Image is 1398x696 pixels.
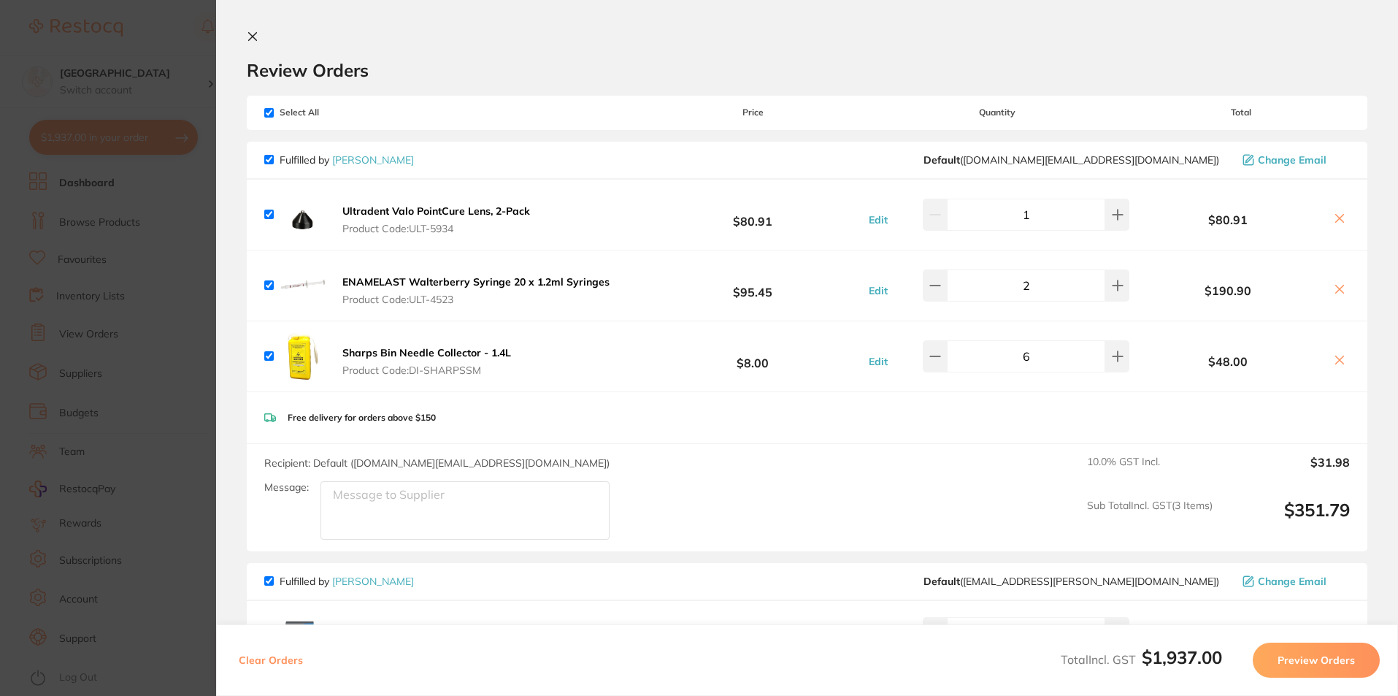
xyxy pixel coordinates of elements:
span: Price [644,107,861,118]
b: $80.91 [644,201,861,228]
button: ENAMELAST Walterberry Syringe 20 x 1.2ml Syringes Product Code:ULT-4523 [338,275,614,306]
img: ejFmczlzdg [280,333,326,380]
span: Total Incl. GST [1061,652,1222,667]
span: Change Email [1258,575,1326,587]
b: $95.45 [644,272,861,299]
button: Change Email [1238,575,1350,588]
button: Edit [864,213,892,226]
b: ENAMELAST Walterberry Syringe 20 x 1.2ml Syringes [342,275,610,288]
span: Change Email [1258,154,1326,166]
b: Gluma Densensitiser [342,623,444,636]
b: $190.90 [1133,284,1324,297]
b: $1,937.00 [1142,646,1222,668]
button: Preview Orders [1253,643,1380,678]
p: Free delivery for orders above $150 [288,413,436,423]
b: $80.91 [1133,213,1324,226]
h2: Review Orders [247,59,1367,81]
span: Product Code: ULT-4523 [342,294,610,305]
span: Quantity [861,107,1133,118]
b: Ultradent Valo PointCure Lens, 2-Pack [342,204,530,218]
output: $351.79 [1224,500,1350,540]
b: $8.00 [644,343,861,370]
b: Sharps Bin Needle Collector - 1.4L [342,346,511,359]
span: Recipient: Default ( [DOMAIN_NAME][EMAIL_ADDRESS][DOMAIN_NAME] ) [264,456,610,470]
img: d2N2MzhhZQ [280,191,326,238]
span: 10.0 % GST Incl. [1087,456,1213,488]
span: Product Code: ULT-5934 [342,223,530,234]
span: sales.mckulzer@kulzer-dental.com [923,575,1219,587]
button: Clear Orders [234,643,307,678]
b: Default [923,153,960,167]
output: $31.98 [1224,456,1350,488]
button: Sharps Bin Needle Collector - 1.4L Product Code:DI-SHARPSSM [338,346,515,377]
a: [PERSON_NAME] [332,575,414,588]
button: Gluma Densensitiser Product Code:65872354 [338,623,460,654]
b: $136.62 [644,620,861,647]
button: Edit [864,355,892,368]
a: [PERSON_NAME] [332,153,414,167]
button: Edit [864,284,892,297]
b: Default [923,575,960,588]
p: Fulfilled by [280,575,414,587]
span: Sub Total Incl. GST ( 3 Items) [1087,500,1213,540]
span: Select All [264,107,410,118]
span: Total [1133,107,1350,118]
b: $48.00 [1133,355,1324,368]
img: a3hmYzZqNA [280,262,326,309]
img: YW15bnYzYQ [280,616,326,650]
p: Fulfilled by [280,154,414,166]
button: Ultradent Valo PointCure Lens, 2-Pack Product Code:ULT-5934 [338,204,534,235]
button: Change Email [1238,153,1350,167]
label: Message: [264,481,309,494]
span: Product Code: DI-SHARPSSM [342,364,511,376]
span: customer.care@henryschein.com.au [923,154,1219,166]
